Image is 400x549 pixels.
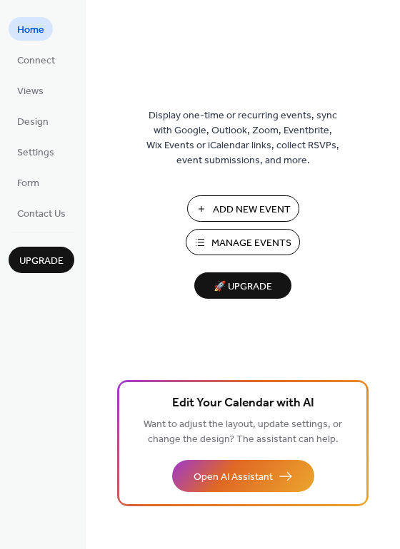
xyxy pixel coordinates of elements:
[17,115,49,130] span: Design
[9,78,52,102] a: Views
[9,201,74,225] a: Contact Us
[9,247,74,273] button: Upgrade
[187,195,299,222] button: Add New Event
[9,48,64,71] a: Connect
[9,109,57,133] a: Design
[203,277,283,297] span: 🚀 Upgrade
[17,207,66,222] span: Contact Us
[17,23,44,38] span: Home
[172,460,314,492] button: Open AI Assistant
[172,394,314,414] span: Edit Your Calendar with AI
[9,170,48,194] a: Form
[186,229,300,255] button: Manage Events
[146,108,339,168] span: Display one-time or recurring events, sync with Google, Outlook, Zoom, Eventbrite, Wix Events or ...
[194,470,273,485] span: Open AI Assistant
[194,272,291,299] button: 🚀 Upgrade
[17,145,54,160] span: Settings
[17,84,44,99] span: Views
[213,202,291,217] span: Add New Event
[144,415,342,449] span: Want to adjust the layout, update settings, or change the design? The assistant can help.
[19,254,64,269] span: Upgrade
[9,17,53,41] a: Home
[17,176,39,191] span: Form
[211,236,291,251] span: Manage Events
[17,53,55,68] span: Connect
[9,140,63,163] a: Settings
